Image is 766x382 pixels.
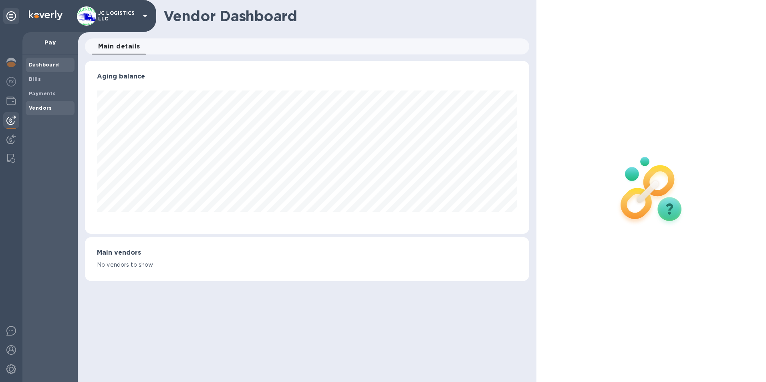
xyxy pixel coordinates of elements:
[97,73,517,80] h3: Aging balance
[98,10,138,22] p: JC LOGISTICS LLC
[29,10,62,20] img: Logo
[6,77,16,86] img: Foreign exchange
[3,8,19,24] div: Unpin categories
[98,41,140,52] span: Main details
[6,96,16,106] img: Wallets
[97,261,517,269] p: No vendors to show
[29,90,56,97] b: Payments
[29,38,71,46] p: Pay
[29,76,41,82] b: Bills
[29,62,59,68] b: Dashboard
[29,105,52,111] b: Vendors
[97,249,517,257] h3: Main vendors
[163,8,524,24] h1: Vendor Dashboard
